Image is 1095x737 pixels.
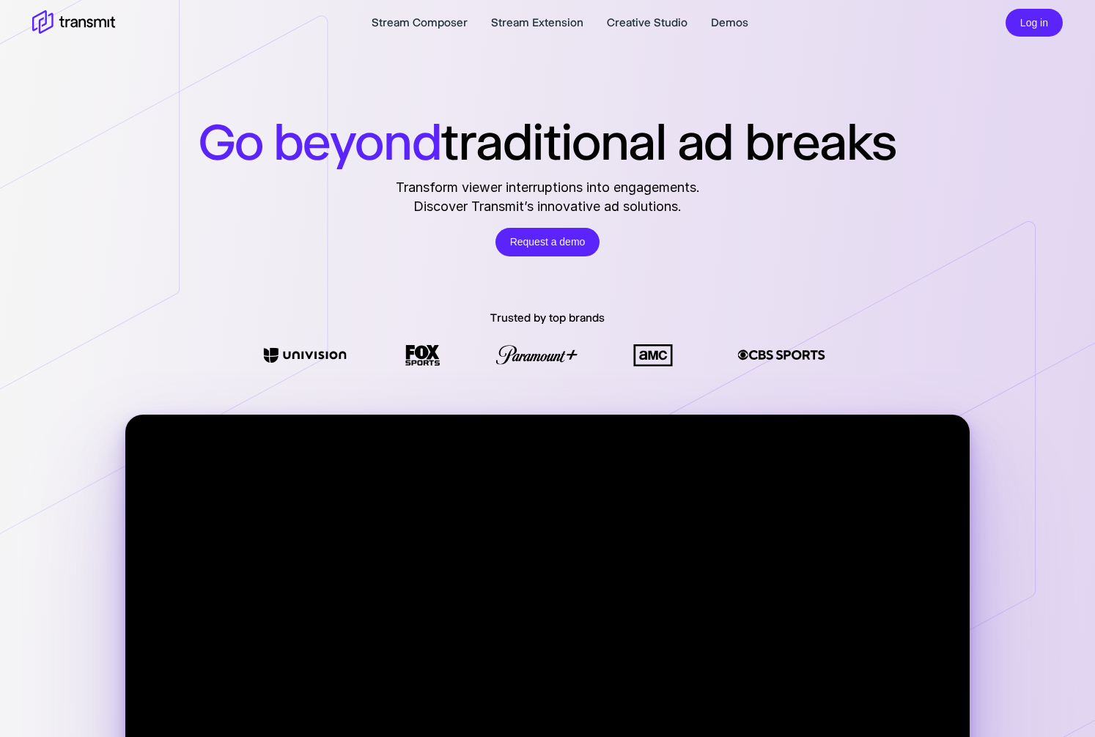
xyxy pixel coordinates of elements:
a: Stream Composer [372,14,468,32]
h1: traditional ad breaks [199,111,896,172]
a: Log in [1006,15,1063,29]
a: Stream Extension [491,14,583,32]
a: Request a demo [495,228,600,256]
span: Discover Transmit’s innovative ad solutions. [396,197,700,216]
a: Demos [711,14,748,32]
button: Log in [1006,9,1063,37]
p: Trusted by top brands [490,309,605,327]
a: Creative Studio [607,14,687,32]
span: Transform viewer interruptions into engagements. [396,178,700,197]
